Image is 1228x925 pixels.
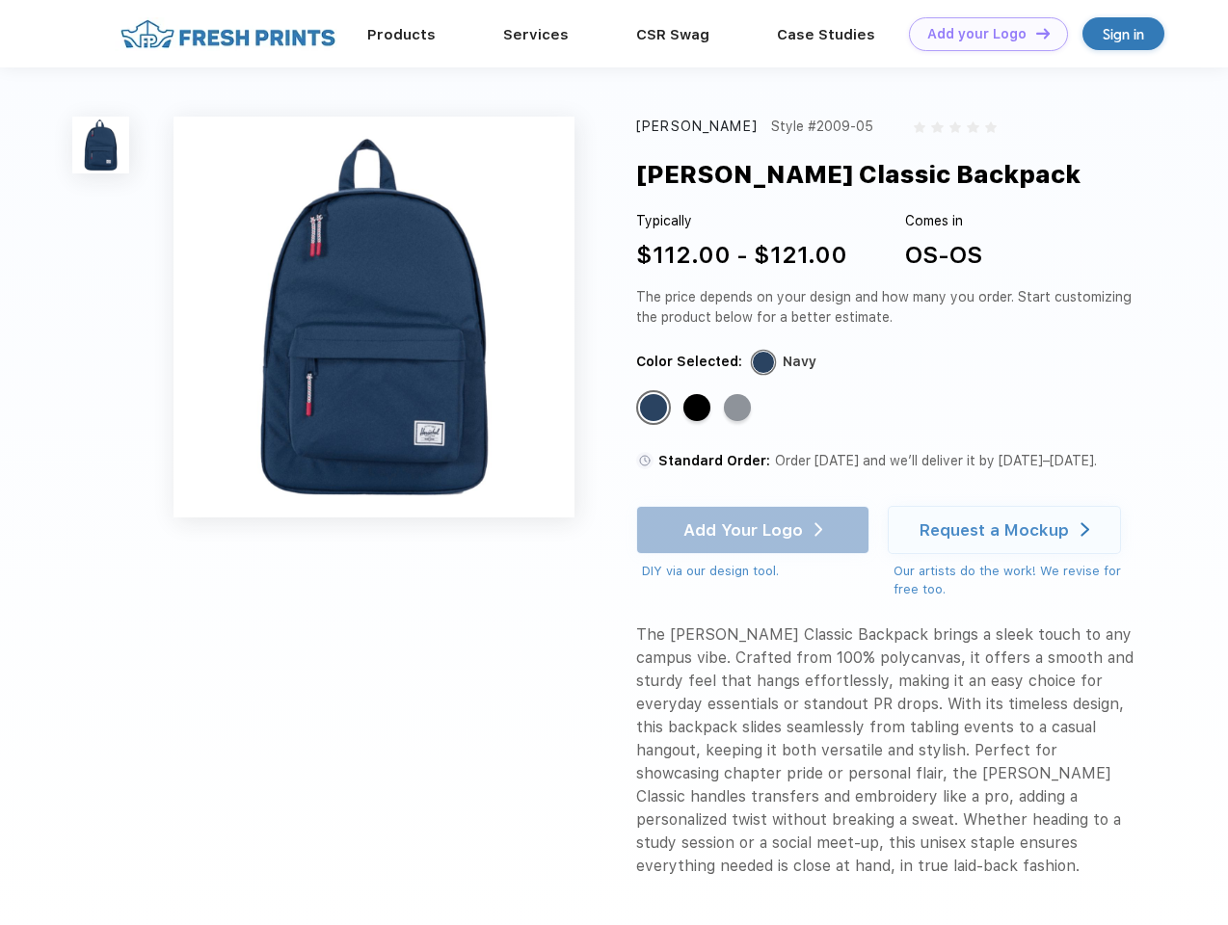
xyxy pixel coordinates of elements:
div: Navy [640,394,667,421]
img: gray_star.svg [931,121,943,133]
div: Add your Logo [927,26,1027,42]
div: DIY via our design tool. [642,562,869,581]
a: Products [367,26,436,43]
div: Raven Crosshatch [724,394,751,421]
img: func=resize&h=100 [72,117,129,173]
div: Navy [783,352,816,372]
img: gray_star.svg [949,121,961,133]
div: $112.00 - $121.00 [636,238,847,273]
div: OS-OS [905,238,982,273]
span: Order [DATE] and we’ll deliver it by [DATE]–[DATE]. [775,453,1097,468]
div: Comes in [905,211,982,231]
div: The price depends on your design and how many you order. Start customizing the product below for ... [636,287,1139,328]
div: [PERSON_NAME] Classic Backpack [636,156,1081,193]
img: gray_star.svg [914,121,925,133]
div: [PERSON_NAME] [636,117,758,137]
img: DT [1036,28,1050,39]
div: Typically [636,211,847,231]
div: Style #2009-05 [771,117,873,137]
img: gray_star.svg [967,121,978,133]
img: func=resize&h=640 [174,117,574,517]
div: The [PERSON_NAME] Classic Backpack brings a sleek touch to any campus vibe. Crafted from 100% pol... [636,623,1139,878]
div: Request a Mockup [920,520,1069,540]
img: standard order [636,452,654,469]
img: white arrow [1081,522,1089,537]
div: Sign in [1103,23,1144,45]
a: Sign in [1082,17,1164,50]
span: Standard Order: [658,453,770,468]
div: Our artists do the work! We revise for free too. [894,562,1139,599]
img: gray_star.svg [985,121,997,133]
div: Color Selected: [636,352,742,372]
div: Black [683,394,710,421]
img: fo%20logo%202.webp [115,17,341,51]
